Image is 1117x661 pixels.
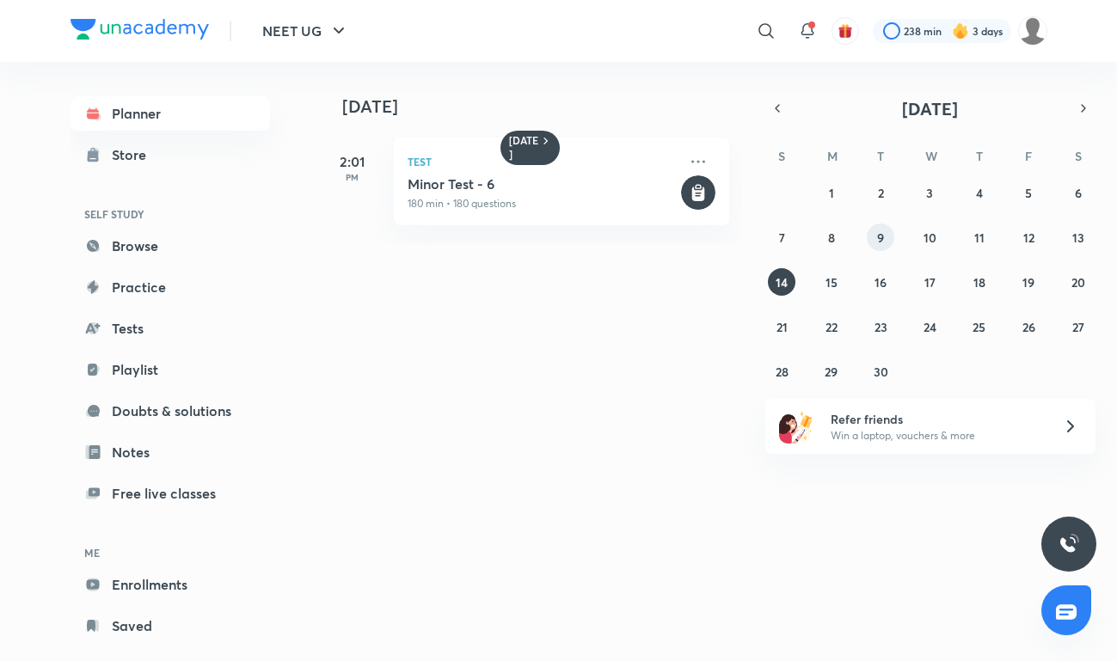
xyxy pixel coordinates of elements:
[831,428,1042,444] p: Win a laptop, vouchers & more
[976,185,983,201] abbr: September 4, 2025
[916,223,943,251] button: September 10, 2025
[1015,268,1042,296] button: September 19, 2025
[71,476,270,511] a: Free live classes
[818,268,845,296] button: September 15, 2025
[1075,185,1082,201] abbr: September 6, 2025
[867,179,894,206] button: September 2, 2025
[1072,230,1084,246] abbr: September 13, 2025
[916,313,943,340] button: September 24, 2025
[874,364,888,380] abbr: September 30, 2025
[1065,179,1092,206] button: September 6, 2025
[342,96,746,117] h4: [DATE]
[71,199,270,229] h6: SELF STUDY
[966,179,993,206] button: September 4, 2025
[776,364,789,380] abbr: September 28, 2025
[1015,313,1042,340] button: September 26, 2025
[509,134,539,162] h6: [DATE]
[776,274,788,291] abbr: September 14, 2025
[71,609,270,643] a: Saved
[916,268,943,296] button: September 17, 2025
[71,229,270,263] a: Browse
[71,567,270,602] a: Enrollments
[768,358,795,385] button: September 28, 2025
[1022,319,1035,335] abbr: September 26, 2025
[916,179,943,206] button: September 3, 2025
[408,151,678,172] p: Test
[318,172,387,182] p: PM
[768,268,795,296] button: September 14, 2025
[789,96,1071,120] button: [DATE]
[818,223,845,251] button: September 8, 2025
[1075,148,1082,164] abbr: Saturday
[924,274,936,291] abbr: September 17, 2025
[408,175,678,193] h5: Minor Test - 6
[318,151,387,172] h5: 2:01
[974,230,985,246] abbr: September 11, 2025
[966,223,993,251] button: September 11, 2025
[875,274,887,291] abbr: September 16, 2025
[867,313,894,340] button: September 23, 2025
[1065,313,1092,340] button: September 27, 2025
[966,313,993,340] button: September 25, 2025
[867,268,894,296] button: September 16, 2025
[924,230,936,246] abbr: September 10, 2025
[1018,16,1047,46] img: Disha C
[71,538,270,567] h6: ME
[1022,274,1034,291] abbr: September 19, 2025
[71,96,270,131] a: Planner
[112,144,157,165] div: Store
[1025,185,1032,201] abbr: September 5, 2025
[408,196,678,211] p: 180 min • 180 questions
[1065,268,1092,296] button: September 20, 2025
[831,410,1042,428] h6: Refer friends
[768,313,795,340] button: September 21, 2025
[1072,319,1084,335] abbr: September 27, 2025
[778,148,785,164] abbr: Sunday
[71,394,270,428] a: Doubts & solutions
[779,409,813,444] img: referral
[776,319,788,335] abbr: September 21, 2025
[818,179,845,206] button: September 1, 2025
[252,14,359,48] button: NEET UG
[838,23,853,39] img: avatar
[825,319,838,335] abbr: September 22, 2025
[71,352,270,387] a: Playlist
[875,319,887,335] abbr: September 23, 2025
[926,185,933,201] abbr: September 3, 2025
[924,319,936,335] abbr: September 24, 2025
[877,230,884,246] abbr: September 9, 2025
[1023,230,1034,246] abbr: September 12, 2025
[1065,223,1092,251] button: September 13, 2025
[952,22,969,40] img: streak
[878,185,884,201] abbr: September 2, 2025
[71,138,270,172] a: Store
[1015,179,1042,206] button: September 5, 2025
[973,274,985,291] abbr: September 18, 2025
[832,17,859,45] button: avatar
[1015,223,1042,251] button: September 12, 2025
[818,313,845,340] button: September 22, 2025
[71,19,209,40] img: Company Logo
[71,19,209,44] a: Company Logo
[779,230,785,246] abbr: September 7, 2025
[825,274,838,291] abbr: September 15, 2025
[71,311,270,346] a: Tests
[867,223,894,251] button: September 9, 2025
[867,358,894,385] button: September 30, 2025
[973,319,985,335] abbr: September 25, 2025
[902,97,958,120] span: [DATE]
[925,148,937,164] abbr: Wednesday
[966,268,993,296] button: September 18, 2025
[976,148,983,164] abbr: Thursday
[1025,148,1032,164] abbr: Friday
[1071,274,1085,291] abbr: September 20, 2025
[768,223,795,251] button: September 7, 2025
[1059,534,1079,554] img: ttu
[825,364,838,380] abbr: September 29, 2025
[71,435,270,469] a: Notes
[827,148,838,164] abbr: Monday
[877,148,884,164] abbr: Tuesday
[829,185,834,201] abbr: September 1, 2025
[818,358,845,385] button: September 29, 2025
[828,230,835,246] abbr: September 8, 2025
